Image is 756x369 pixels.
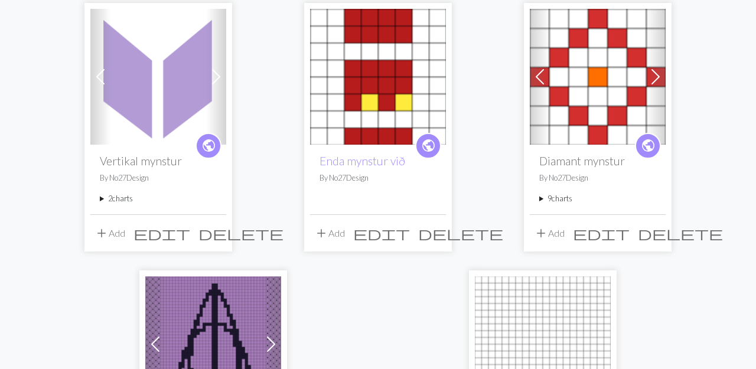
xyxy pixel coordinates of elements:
span: add [314,225,328,241]
i: Edit [573,226,630,240]
span: public [641,136,656,155]
a: public [635,133,661,159]
img: Enda mynstur við [310,9,446,145]
button: Add [310,222,349,244]
p: By No27Design [100,172,217,184]
img: Blómur [90,9,226,145]
span: add [534,225,548,241]
summary: 9charts [539,193,656,204]
button: Edit [349,222,414,244]
span: public [421,136,436,155]
img: Diamant mynstur [530,9,666,145]
a: snar [475,337,611,348]
h2: Vertikal mynstur [100,154,217,168]
span: public [201,136,216,155]
h2: Diamant mynstur [539,154,656,168]
button: Delete [194,222,288,244]
i: Edit [133,226,190,240]
summary: 2charts [100,193,217,204]
span: delete [638,225,723,241]
span: delete [198,225,283,241]
button: Delete [414,222,507,244]
span: edit [133,225,190,241]
a: public [195,133,221,159]
i: public [421,134,436,158]
a: Enda mynstur við [310,70,446,81]
span: delete [418,225,503,241]
button: Edit [129,222,194,244]
button: Add [90,222,129,244]
span: add [94,225,109,241]
a: Blómur [90,70,226,81]
span: edit [573,225,630,241]
a: public [415,133,441,159]
a: Diamant mynstur [530,70,666,81]
i: public [201,134,216,158]
i: Edit [353,226,410,240]
button: Add [530,222,569,244]
a: Enda mynstur við [320,154,405,168]
button: Delete [634,222,727,244]
a: 1000026352.jpg [145,337,281,348]
p: By No27Design [539,172,656,184]
span: edit [353,225,410,241]
p: By No27Design [320,172,436,184]
button: Edit [569,222,634,244]
i: public [641,134,656,158]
